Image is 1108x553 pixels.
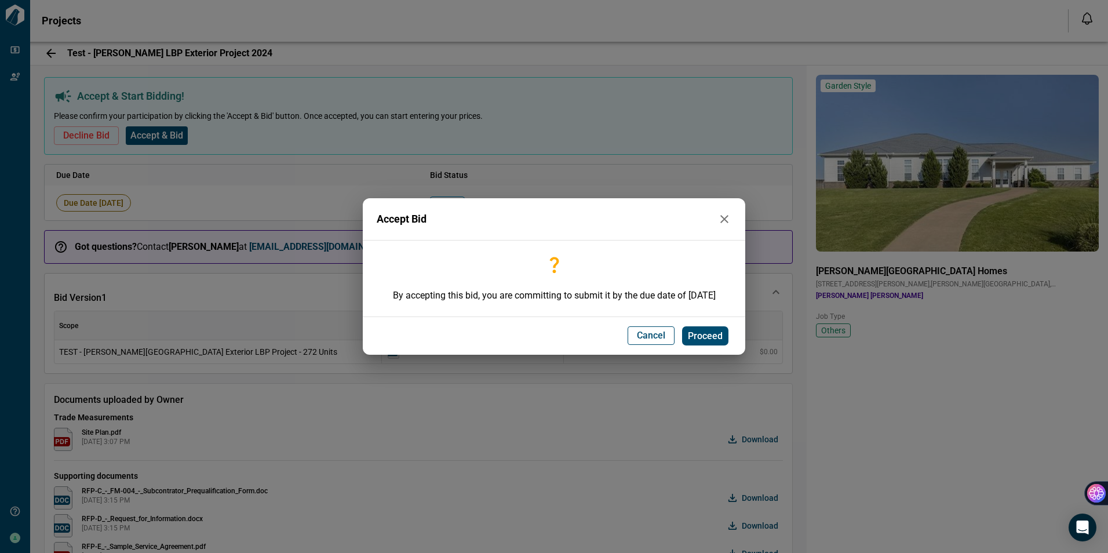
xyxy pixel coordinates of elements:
[688,330,723,342] span: Proceed
[628,326,675,345] button: Cancel
[1069,514,1096,541] div: Open Intercom Messenger
[377,213,427,225] span: Accept Bid
[682,326,728,346] button: Proceed
[637,330,665,341] span: Cancel
[393,275,716,303] p: By accepting this bid, you are committing to submit it by the due date of [DATE]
